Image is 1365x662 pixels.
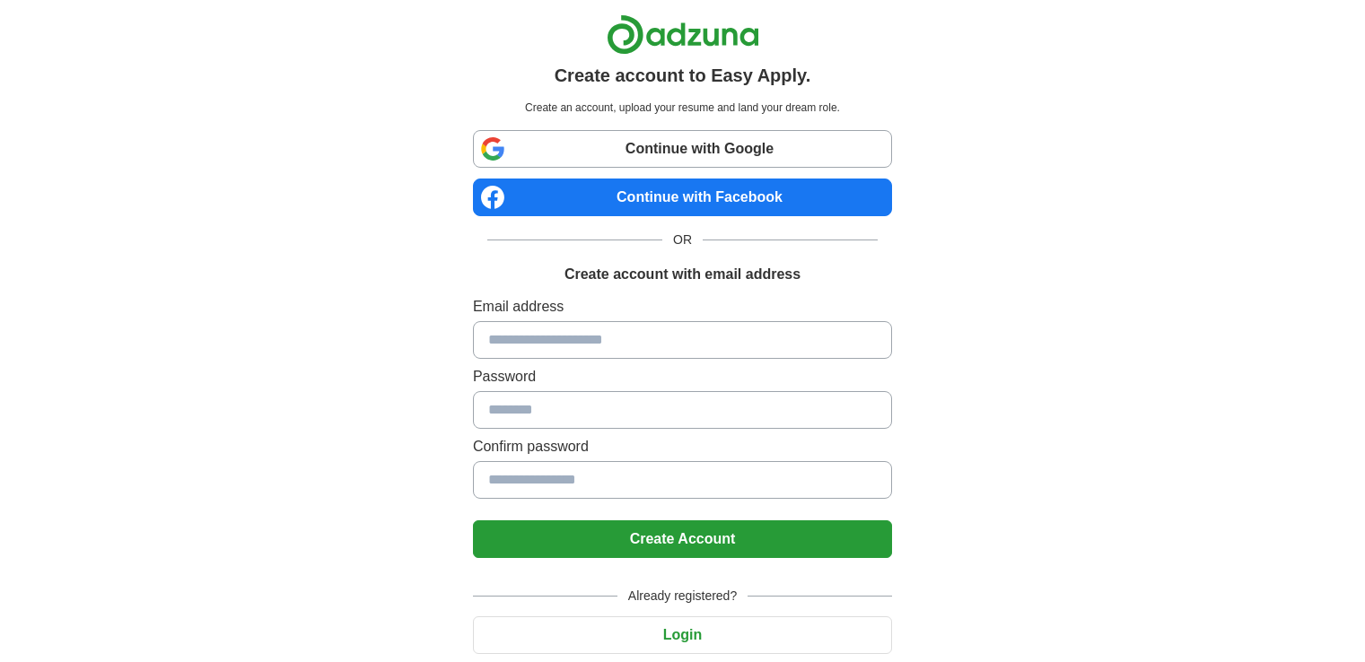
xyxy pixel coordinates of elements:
[473,436,892,457] label: Confirm password
[473,366,892,388] label: Password
[473,520,892,558] button: Create Account
[607,14,759,55] img: Adzuna logo
[555,62,811,89] h1: Create account to Easy Apply.
[473,296,892,318] label: Email address
[477,100,888,116] p: Create an account, upload your resume and land your dream role.
[473,130,892,168] a: Continue with Google
[473,616,892,654] button: Login
[473,627,892,642] a: Login
[617,587,748,605] span: Already registered?
[564,264,801,285] h1: Create account with email address
[473,179,892,216] a: Continue with Facebook
[662,231,703,249] span: OR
